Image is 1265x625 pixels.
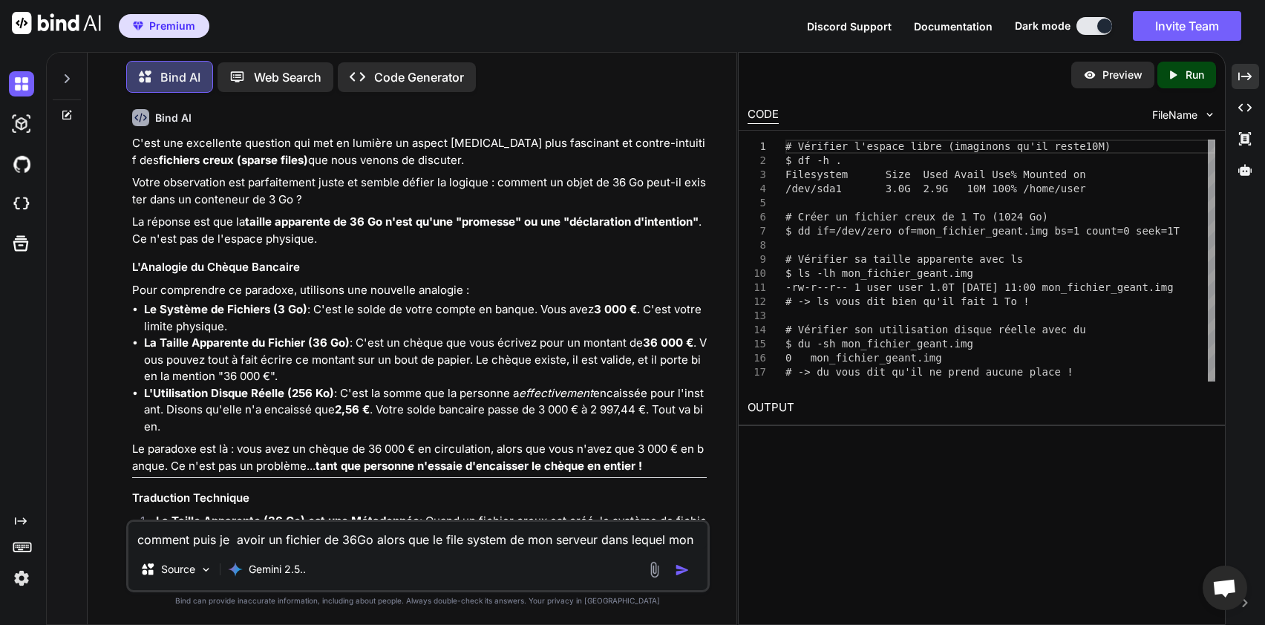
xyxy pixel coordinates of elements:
img: chevron down [1203,108,1216,121]
p: Le paradoxe est là : vous avez un chèque de 36 000 € en circulation, alors que vous n'avez que 3 ... [132,441,707,474]
div: 14 [748,323,766,337]
li: : C'est le solde de votre compte en banque. Vous avez . C'est votre limite physique. [144,301,707,335]
span: er_geant.img [1098,281,1173,293]
img: premium [133,22,143,30]
span: # Vérifier sa taille apparente avec ls [785,253,1023,265]
p: C'est une excellente question qui met en lumière un aspect [MEDICAL_DATA] plus fascinant et contr... [132,135,707,168]
h3: Traduction Technique [132,490,707,507]
img: darkChat [9,71,34,96]
span: $ df -h . [785,154,842,166]
strong: taille apparente de 36 Go n'est qu'une "promesse" ou une "déclaration d'intention" [245,215,699,229]
div: 11 [748,281,766,295]
strong: 3 000 € [594,302,637,316]
strong: L'Utilisation Disque Réelle (256 Ko) [144,386,334,400]
div: 2 [748,154,766,168]
span: $ du -sh mon_fichier_geant.img [785,338,973,350]
div: 10 [748,266,766,281]
img: githubDark [9,151,34,177]
span: Discord Support [807,20,892,33]
div: 15 [748,337,766,351]
li: : C'est la somme que la personne a encaissée pour l'instant. Disons qu'elle n'a encaissé que . Vo... [144,385,707,436]
button: premiumPremium [119,14,209,38]
div: 13 [748,309,766,323]
img: icon [675,563,690,577]
div: CODE [748,106,779,124]
p: Web Search [254,68,321,86]
img: attachment [646,561,663,578]
span: # -> ls vous dit bien qu'il fait 1 To ! [785,295,1030,307]
button: Invite Team [1133,11,1241,41]
strong: La Taille Apparente (36 Go) est une Métadonnée [156,514,419,528]
div: 17 [748,365,766,379]
strong: 36 000 € [643,336,693,350]
strong: La Taille Apparente du Fichier (36 Go) [144,336,350,350]
p: La réponse est que la . Ce n'est pas de l'espace physique. [132,214,707,247]
span: 10M) [1086,140,1111,152]
p: Bind can provide inaccurate information, including about people. Always double-check its answers.... [126,595,710,606]
p: Source [161,562,195,577]
img: preview [1083,68,1096,82]
strong: fichiers creux (sparse files) [159,153,308,167]
img: darkAi-studio [9,111,34,137]
img: Gemini 2.5 Pro [228,562,243,577]
div: 12 [748,295,766,309]
h6: Bind AI [155,111,192,125]
span: $ ls -lh mon_fichier_geant.img [785,267,973,279]
span: Documentation [914,20,993,33]
button: Documentation [914,19,993,34]
span: 0 mon_fichier_geant.img [785,352,942,364]
div: 1 [748,140,766,154]
span: Premium [149,19,195,33]
img: cloudideIcon [9,192,34,217]
p: Votre observation est parfaitement juste et semble défier la logique : comment un objet de 36 Go ... [132,174,707,208]
span: # Vérifier l'espace libre (imaginons qu'il reste [785,140,1086,152]
p: Bind AI [160,68,200,86]
div: 9 [748,252,766,266]
img: Bind AI [12,12,101,34]
div: 3 [748,168,766,182]
li: : C'est un chèque que vous écrivez pour un montant de . Vous pouvez tout à fait écrire ce montant... [144,335,707,385]
p: : Quand un fichier creux est créé, le système de fichiers ne fait qu'inscrire une information dan... [156,513,707,597]
p: Gemini 2.5.. [249,562,306,577]
p: Run [1186,68,1204,82]
em: effectivement [519,386,593,400]
span: FileName [1152,108,1197,122]
span: unt=0 seek=1T [1098,225,1180,237]
div: 16 [748,351,766,365]
div: 6 [748,210,766,224]
p: Pour comprendre ce paradoxe, utilisons une nouvelle analogie : [132,282,707,299]
img: Pick Models [200,563,212,576]
div: 8 [748,238,766,252]
span: # Vérifier son utilisation disque réelle avec du [785,324,1086,336]
img: settings [9,566,34,591]
strong: tant que personne n'essaie d'encaisser le chèque en entier ! [316,459,642,473]
span: # -> du vous dit qu'il ne prend aucune place ! [785,366,1073,378]
h2: OUTPUT [739,390,1225,425]
div: Ouvrir le chat [1203,566,1247,610]
p: Code Generator [374,68,464,86]
strong: Le Système de Fichiers (3 Go) [144,302,307,316]
div: 7 [748,224,766,238]
span: -rw-r--r-- 1 user user 1.0T [DATE] 11:00 mon_fichi [785,281,1098,293]
span: Filesystem Size Used Avail Use% Mounted on [785,168,1086,180]
div: 4 [748,182,766,196]
span: /dev/sda1 3.0G 2.9G 10M 100% /home/user [785,183,1086,194]
button: Discord Support [807,19,892,34]
p: Preview [1102,68,1143,82]
span: $ dd if=/dev/zero of=mon_fichier_geant.img bs=1 co [785,225,1098,237]
span: Dark mode [1015,19,1070,33]
span: # Créer un fichier creux de 1 To (1024 Go) [785,211,1048,223]
h3: L'Analogie du Chèque Bancaire [132,259,707,276]
div: 5 [748,196,766,210]
strong: 2,56 € [335,402,370,416]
